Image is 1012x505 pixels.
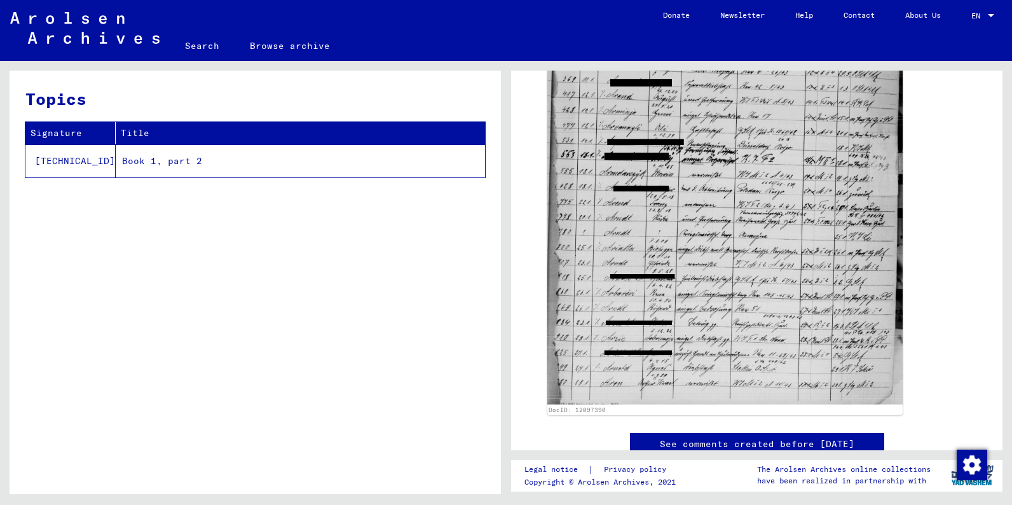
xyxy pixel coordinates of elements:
p: Copyright © Arolsen Archives, 2021 [524,476,681,488]
p: The Arolsen Archives online collections [757,464,931,475]
th: Title [116,122,485,144]
img: yv_logo.png [948,459,996,491]
a: Browse archive [235,31,345,61]
a: Privacy policy [594,463,681,476]
a: See comments created before [DATE] [660,438,854,451]
h3: Topics [25,86,484,111]
td: Book 1, part 2 [116,144,485,177]
img: Arolsen_neg.svg [10,12,160,44]
th: Signature [25,122,116,144]
img: Zustimmung ändern [957,450,987,480]
td: [TECHNICAL_ID] [25,144,116,177]
a: DocID: 12097390 [549,406,606,413]
div: | [524,463,681,476]
a: Legal notice [524,463,588,476]
mat-select-trigger: EN [971,11,980,20]
p: have been realized in partnership with [757,475,931,487]
a: Search [170,31,235,61]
